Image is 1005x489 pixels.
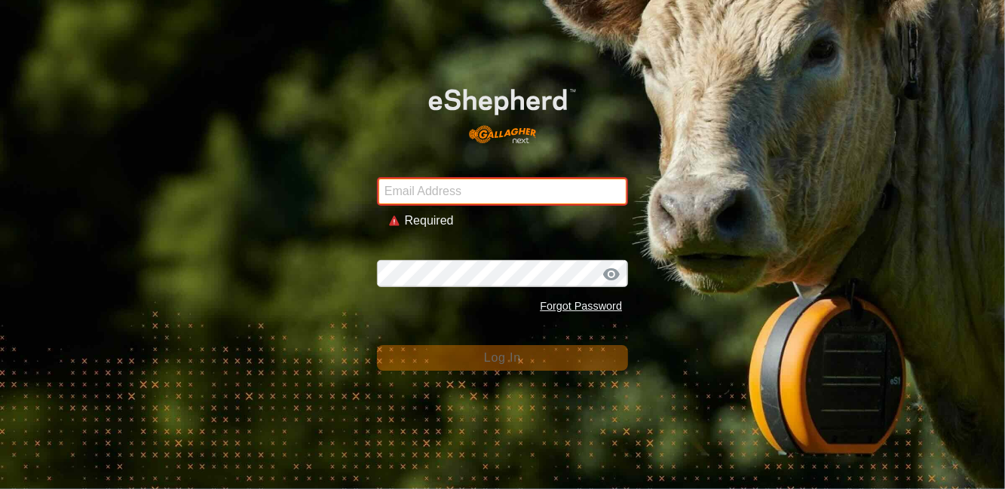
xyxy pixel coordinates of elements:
[377,345,628,371] button: Log In
[540,300,622,312] a: Forgot Password
[405,212,616,230] div: Required
[377,177,628,206] input: Email Address
[484,351,521,364] span: Log In
[402,68,603,154] img: E-shepherd Logo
